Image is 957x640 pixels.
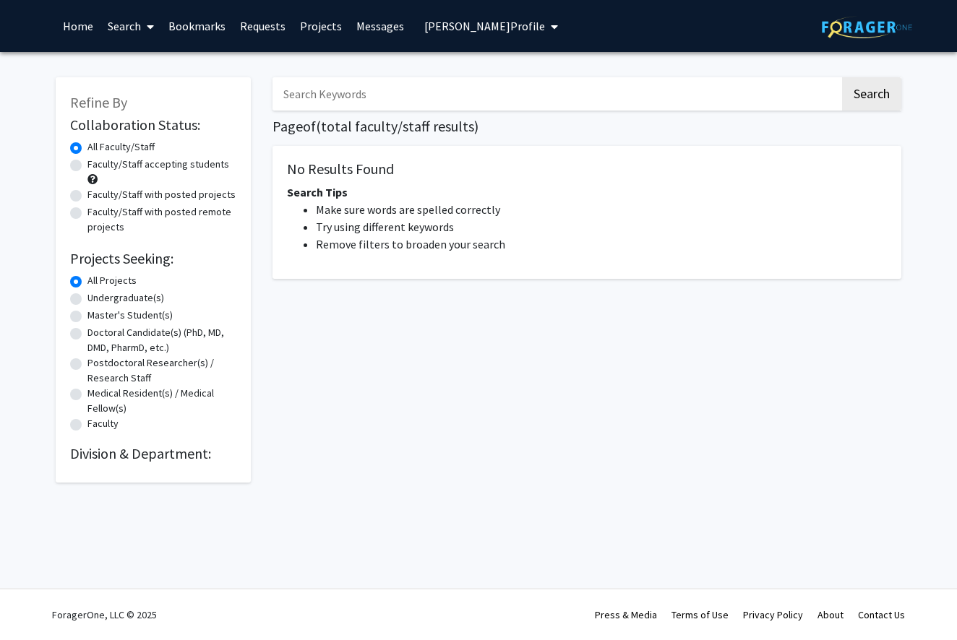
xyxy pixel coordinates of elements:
[56,1,100,51] a: Home
[87,325,236,355] label: Doctoral Candidate(s) (PhD, MD, DMD, PharmD, etc.)
[87,355,236,386] label: Postdoctoral Researcher(s) / Research Staff
[595,608,657,621] a: Press & Media
[233,1,293,51] a: Requests
[858,608,905,621] a: Contact Us
[842,77,901,111] button: Search
[272,118,901,135] h1: Page of ( total faculty/staff results)
[70,250,236,267] h2: Projects Seeking:
[87,386,236,416] label: Medical Resident(s) / Medical Fellow(s)
[743,608,803,621] a: Privacy Policy
[671,608,729,621] a: Terms of Use
[161,1,233,51] a: Bookmarks
[349,1,411,51] a: Messages
[316,235,887,253] li: Remove filters to broaden your search
[100,1,161,51] a: Search
[817,608,844,621] a: About
[87,416,119,431] label: Faculty
[316,218,887,235] li: Try using different keywords
[52,589,157,640] div: ForagerOne, LLC © 2025
[70,445,236,462] h2: Division & Department:
[293,1,349,51] a: Projects
[822,16,912,38] img: ForagerOne Logo
[87,187,236,202] label: Faculty/Staff with posted projects
[87,290,164,306] label: Undergraduate(s)
[70,93,127,111] span: Refine By
[272,293,901,327] nav: Page navigation
[87,157,229,172] label: Faculty/Staff accepting students
[424,19,545,33] span: [PERSON_NAME] Profile
[287,160,887,178] h5: No Results Found
[87,308,173,323] label: Master's Student(s)
[272,77,840,111] input: Search Keywords
[287,185,348,199] span: Search Tips
[87,139,155,155] label: All Faculty/Staff
[316,201,887,218] li: Make sure words are spelled correctly
[87,204,236,235] label: Faculty/Staff with posted remote projects
[87,273,137,288] label: All Projects
[70,116,236,134] h2: Collaboration Status:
